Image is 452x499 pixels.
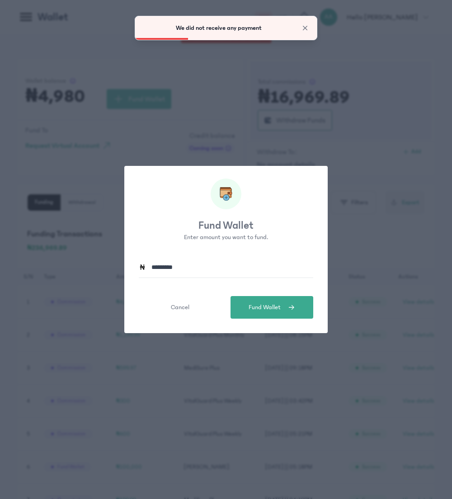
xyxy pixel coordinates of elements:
[301,24,310,33] button: Close
[139,296,221,319] button: Cancel
[176,24,262,32] span: We did not receive any payment
[171,303,189,312] span: Cancel
[124,233,328,242] p: Enter amount you want to fund.
[249,303,281,312] span: Fund Wallet
[231,296,313,319] button: Fund Wallet
[124,218,328,233] p: Fund Wallet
